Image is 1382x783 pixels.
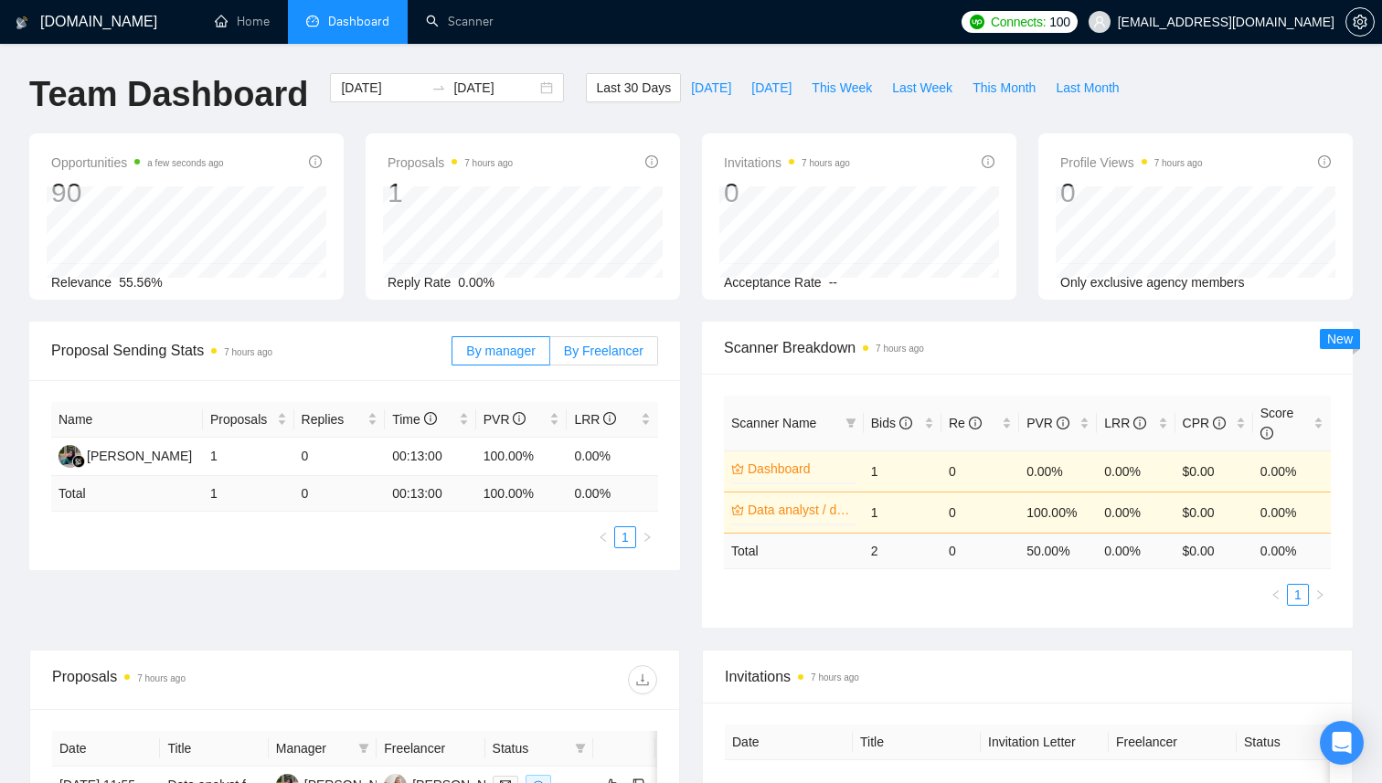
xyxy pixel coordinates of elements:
[385,476,476,512] td: 00:13:00
[567,438,658,476] td: 0.00%
[1345,7,1375,37] button: setting
[567,476,658,512] td: 0.00 %
[691,78,731,98] span: [DATE]
[731,462,744,475] span: crown
[377,731,484,767] th: Freelancer
[1253,450,1331,492] td: 0.00%
[1314,589,1325,600] span: right
[853,725,981,760] th: Title
[1060,275,1245,290] span: Only exclusive agency members
[1104,416,1146,430] span: LRR
[829,275,837,290] span: --
[970,15,984,29] img: upwork-logo.png
[147,158,223,168] time: a few seconds ago
[603,412,616,425] span: info-circle
[388,175,513,210] div: 1
[598,532,609,543] span: left
[629,672,656,687] span: download
[1175,492,1253,533] td: $0.00
[864,533,941,568] td: 2
[981,725,1109,760] th: Invitation Letter
[596,78,671,98] span: Last 30 Days
[51,476,203,512] td: Total
[1288,585,1308,605] a: 1
[137,673,186,683] time: 7 hours ago
[645,155,658,168] span: info-circle
[1265,584,1287,606] li: Previous Page
[493,738,568,758] span: Status
[1109,725,1237,760] th: Freelancer
[636,526,658,548] button: right
[864,492,941,533] td: 1
[72,455,85,468] img: gigradar-bm.png
[642,532,653,543] span: right
[724,275,822,290] span: Acceptance Rate
[51,175,224,210] div: 90
[392,412,436,427] span: Time
[571,735,590,762] span: filter
[802,158,850,168] time: 7 hours ago
[29,73,308,116] h1: Team Dashboard
[385,438,476,476] td: 00:13:00
[203,402,294,438] th: Proposals
[614,526,636,548] li: 1
[210,409,273,429] span: Proposals
[1175,533,1253,568] td: $ 0.00
[1260,406,1294,440] span: Score
[962,73,1046,102] button: This Month
[1265,584,1287,606] button: left
[871,416,912,430] span: Bids
[224,347,272,357] time: 7 hours ago
[1213,417,1226,429] span: info-circle
[328,14,389,29] span: Dashboard
[513,412,526,425] span: info-circle
[991,12,1046,32] span: Connects:
[592,526,614,548] li: Previous Page
[1097,450,1175,492] td: 0.00%
[341,78,424,98] input: Start date
[466,344,535,358] span: By manager
[1049,12,1069,32] span: 100
[388,152,513,174] span: Proposals
[1309,584,1331,606] button: right
[941,492,1019,533] td: 0
[355,735,373,762] span: filter
[941,533,1019,568] td: 0
[52,665,355,694] div: Proposals
[802,73,882,102] button: This Week
[51,402,203,438] th: Name
[615,527,635,547] a: 1
[941,450,1019,492] td: 0
[812,78,872,98] span: This Week
[882,73,962,102] button: Last Week
[294,438,386,476] td: 0
[724,175,850,210] div: 0
[845,418,856,429] span: filter
[1019,533,1097,568] td: 50.00 %
[636,526,658,548] li: Next Page
[453,78,537,98] input: End date
[119,275,162,290] span: 55.56%
[724,533,864,568] td: Total
[1320,721,1364,765] div: Open Intercom Messenger
[203,438,294,476] td: 1
[1057,417,1069,429] span: info-circle
[1019,450,1097,492] td: 0.00%
[748,500,853,520] a: Data analyst / data visual
[1154,158,1203,168] time: 7 hours ago
[1175,450,1253,492] td: $0.00
[586,73,681,102] button: Last 30 Days
[1097,533,1175,568] td: 0.00 %
[725,665,1330,688] span: Invitations
[302,409,365,429] span: Replies
[724,152,850,174] span: Invitations
[1327,332,1353,346] span: New
[724,336,1331,359] span: Scanner Breakdown
[294,476,386,512] td: 0
[751,78,792,98] span: [DATE]
[1183,416,1226,430] span: CPR
[725,725,853,760] th: Date
[741,73,802,102] button: [DATE]
[1270,589,1281,600] span: left
[476,476,568,512] td: 100.00 %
